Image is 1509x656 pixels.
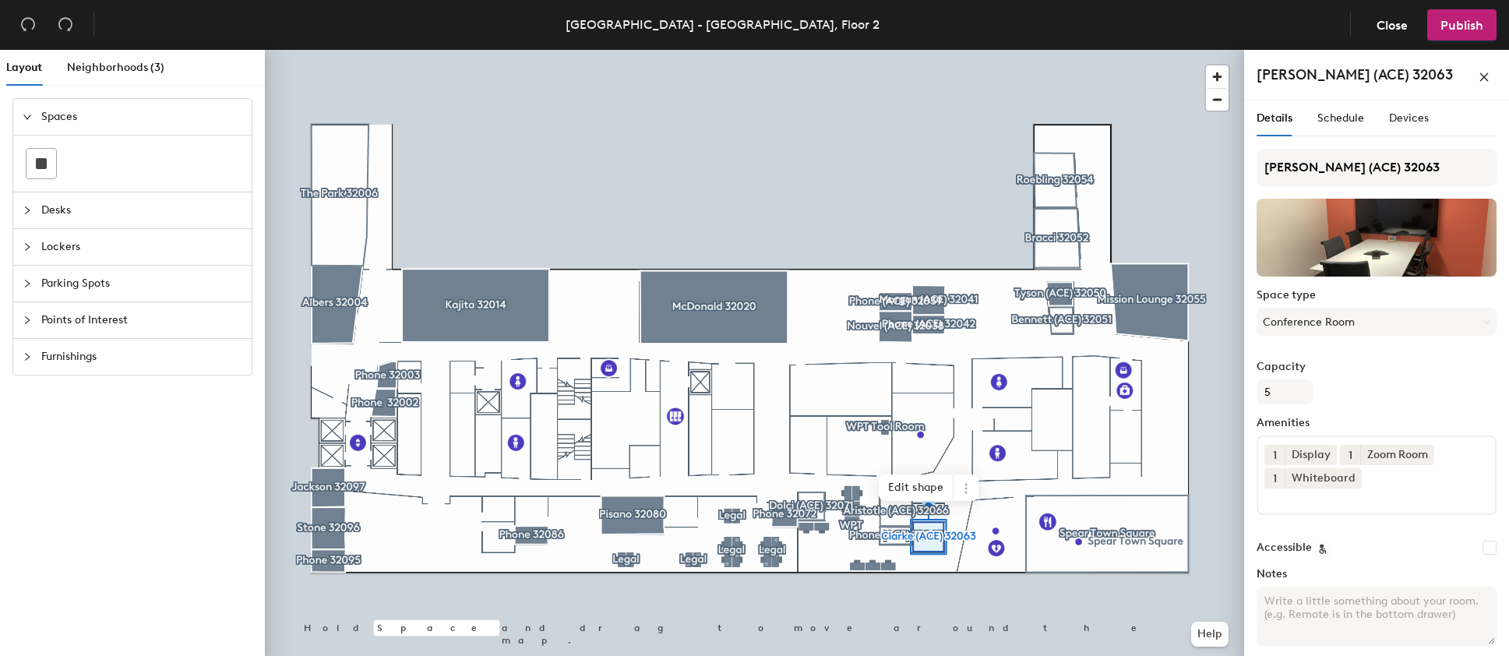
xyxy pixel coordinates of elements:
div: Display [1285,445,1337,465]
label: Amenities [1257,417,1497,429]
span: Edit shape [879,474,954,501]
button: Close [1363,9,1421,41]
span: close [1479,72,1490,83]
span: Parking Spots [41,266,242,302]
span: Devices [1389,111,1429,125]
div: Zoom Room [1360,445,1434,465]
span: Neighborhoods (3) [67,61,164,74]
button: 1 [1264,445,1285,465]
span: Spaces [41,99,242,135]
span: 1 [1273,447,1277,464]
button: Help [1191,622,1229,647]
span: Points of Interest [41,302,242,338]
span: undo [20,16,36,32]
span: Publish [1440,18,1483,33]
label: Space type [1257,289,1497,302]
label: Accessible [1257,541,1312,554]
div: [GEOGRAPHIC_DATA] - [GEOGRAPHIC_DATA], Floor 2 [566,15,880,34]
h4: [PERSON_NAME] (ACE) 32063 [1257,65,1453,85]
span: Furnishings [41,339,242,375]
span: Desks [41,192,242,228]
button: Publish [1427,9,1497,41]
span: collapsed [23,352,32,362]
span: collapsed [23,242,32,252]
span: 1 [1349,447,1352,464]
span: Schedule [1317,111,1364,125]
span: Close [1377,18,1408,33]
button: Undo (⌘ + Z) [12,9,44,41]
label: Capacity [1257,361,1497,373]
span: Lockers [41,229,242,265]
span: collapsed [23,206,32,215]
img: The space named Clarke (ACE) 32063 [1257,199,1497,277]
span: collapsed [23,279,32,288]
span: Layout [6,61,42,74]
span: Details [1257,111,1292,125]
button: Conference Room [1257,308,1497,336]
span: expanded [23,112,32,122]
button: 1 [1340,445,1360,465]
label: Notes [1257,568,1497,580]
button: 1 [1264,468,1285,488]
button: Redo (⌘ + ⇧ + Z) [50,9,81,41]
span: collapsed [23,316,32,325]
div: Whiteboard [1285,468,1362,488]
span: 1 [1273,471,1277,487]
